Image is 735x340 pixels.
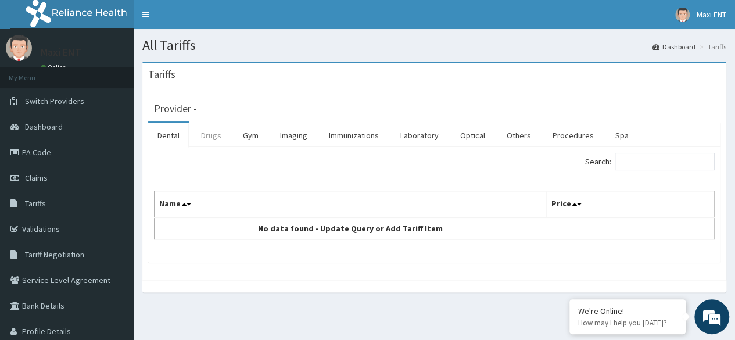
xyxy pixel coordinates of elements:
span: Switch Providers [25,96,84,106]
th: Price [546,191,714,218]
a: Immunizations [320,123,388,148]
p: How may I help you today? [578,318,677,328]
a: Spa [606,123,638,148]
span: Tariff Negotiation [25,249,84,260]
div: We're Online! [578,306,677,316]
a: Others [497,123,540,148]
span: Dashboard [25,121,63,132]
a: Optical [451,123,494,148]
a: Dashboard [652,42,695,52]
a: Drugs [192,123,231,148]
a: Online [41,63,69,71]
input: Search: [615,153,715,170]
th: Name [155,191,547,218]
img: User Image [675,8,690,22]
a: Laboratory [391,123,448,148]
a: Gym [234,123,268,148]
label: Search: [585,153,715,170]
h3: Provider - [154,103,197,114]
span: Maxi ENT [697,9,726,20]
h1: All Tariffs [142,38,726,53]
li: Tariffs [697,42,726,52]
a: Procedures [543,123,603,148]
span: Tariffs [25,198,46,209]
img: User Image [6,35,32,61]
span: Claims [25,173,48,183]
p: Maxi ENT [41,47,81,58]
h3: Tariffs [148,69,175,80]
a: Dental [148,123,189,148]
a: Imaging [271,123,317,148]
td: No data found - Update Query or Add Tariff Item [155,217,547,239]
